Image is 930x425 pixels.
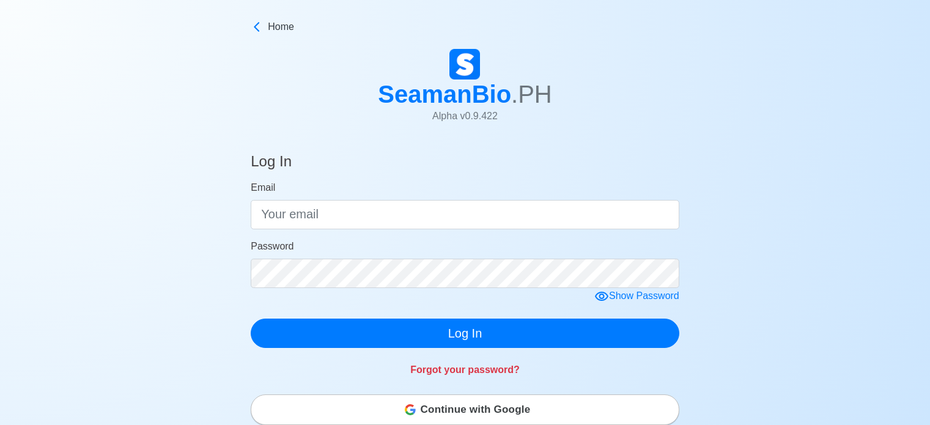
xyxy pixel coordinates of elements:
[449,49,480,79] img: Logo
[251,20,679,34] a: Home
[268,20,294,34] span: Home
[511,81,552,108] span: .PH
[251,200,679,229] input: Your email
[251,319,679,348] button: Log In
[378,109,552,124] p: Alpha v 0.9.422
[378,49,552,133] a: SeamanBio.PHAlpha v0.9.422
[421,397,531,422] span: Continue with Google
[410,364,520,375] a: Forgot your password?
[594,289,679,304] div: Show Password
[251,241,293,251] span: Password
[251,182,275,193] span: Email
[378,79,552,109] h1: SeamanBio
[251,153,292,176] h4: Log In
[251,394,679,425] button: Continue with Google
